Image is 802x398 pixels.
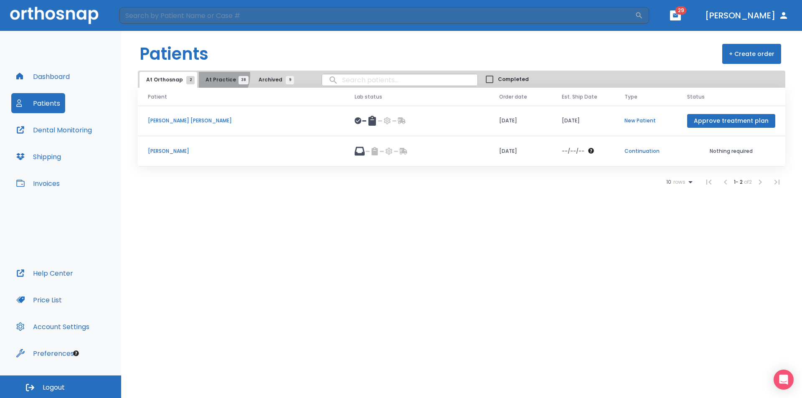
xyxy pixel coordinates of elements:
button: Patients [11,93,65,113]
span: Type [624,93,637,101]
button: [PERSON_NAME] [702,8,792,23]
div: tabs [140,72,298,88]
span: Status [687,93,705,101]
span: Logout [43,383,65,392]
button: Dashboard [11,66,75,86]
span: At Practice [206,76,244,84]
td: [DATE] [489,136,552,167]
p: --/--/-- [562,147,584,155]
button: Invoices [11,173,65,193]
span: 38 [239,76,249,84]
span: At Orthosnap [146,76,190,84]
p: Continuation [624,147,667,155]
button: + Create order [722,44,781,64]
div: The date will be available after approving treatment plan [562,147,604,155]
h1: Patients [140,41,208,66]
div: Open Intercom Messenger [774,370,794,390]
td: [DATE] [552,106,614,136]
span: 29 [675,6,687,15]
span: Order date [499,93,527,101]
button: Price List [11,290,67,310]
span: rows [671,179,685,185]
button: Shipping [11,147,66,167]
span: 9 [286,76,294,84]
span: 1 - 2 [734,178,744,185]
div: Tooltip anchor [72,350,80,357]
button: Account Settings [11,317,94,337]
span: Completed [498,76,529,83]
p: Nothing required [687,147,775,155]
button: Preferences [11,343,79,363]
span: Patient [148,93,167,101]
img: Orthosnap [10,7,99,24]
td: [DATE] [489,106,552,136]
p: [PERSON_NAME] [148,147,335,155]
p: New Patient [624,117,667,124]
input: search [322,72,477,88]
span: Lab status [355,93,382,101]
button: Approve treatment plan [687,114,775,128]
span: 10 [666,179,671,185]
button: Help Center [11,263,78,283]
span: Est. Ship Date [562,93,597,101]
span: 2 [186,76,195,84]
span: Archived [259,76,290,84]
input: Search by Patient Name or Case # [119,7,635,24]
p: [PERSON_NAME] [PERSON_NAME] [148,117,335,124]
span: of 2 [744,178,752,185]
button: Dental Monitoring [11,120,97,140]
